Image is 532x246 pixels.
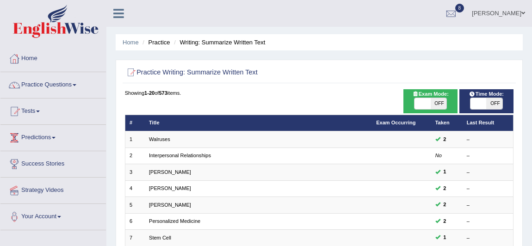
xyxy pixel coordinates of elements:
[487,98,503,109] span: OFF
[0,178,106,201] a: Strategy Videos
[125,180,145,197] td: 4
[125,148,145,164] td: 2
[440,234,449,242] span: You can still take this question
[440,201,449,209] span: You can still take this question
[467,169,509,176] div: –
[172,38,265,47] li: Writing: Summarize Written Text
[125,230,145,246] td: 7
[149,169,191,175] a: [PERSON_NAME]
[125,213,145,229] td: 6
[125,115,145,131] th: #
[467,136,509,143] div: –
[125,197,145,213] td: 5
[125,89,514,97] div: Showing of items.
[159,90,167,96] b: 573
[123,39,139,46] a: Home
[467,218,509,225] div: –
[403,89,458,113] div: Show exams occurring in exams
[125,131,145,148] td: 1
[467,185,509,192] div: –
[467,202,509,209] div: –
[0,204,106,227] a: Your Account
[149,185,191,191] a: [PERSON_NAME]
[149,202,191,208] a: [PERSON_NAME]
[409,90,452,98] span: Exam Mode:
[431,115,462,131] th: Taken
[140,38,170,47] li: Practice
[149,235,171,240] a: Stem Cell
[145,115,372,131] th: Title
[435,153,442,158] em: No
[0,46,106,69] a: Home
[431,98,447,109] span: OFF
[440,217,449,226] span: You can still take this question
[376,120,415,125] a: Exam Occurring
[0,98,106,122] a: Tests
[466,90,507,98] span: Time Mode:
[467,152,509,160] div: –
[467,234,509,242] div: –
[149,153,211,158] a: Interpersonal Relationships
[455,4,464,12] span: 8
[0,125,106,148] a: Predictions
[440,168,449,176] span: You can still take this question
[149,218,200,224] a: Personalized Medicine
[462,115,513,131] th: Last Result
[144,90,155,96] b: 1-20
[125,164,145,180] td: 3
[0,151,106,174] a: Success Stories
[149,136,170,142] a: Walruses
[440,135,449,144] span: You can still take this question
[440,184,449,193] span: You can still take this question
[125,67,366,79] h2: Practice Writing: Summarize Written Text
[0,72,106,95] a: Practice Questions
